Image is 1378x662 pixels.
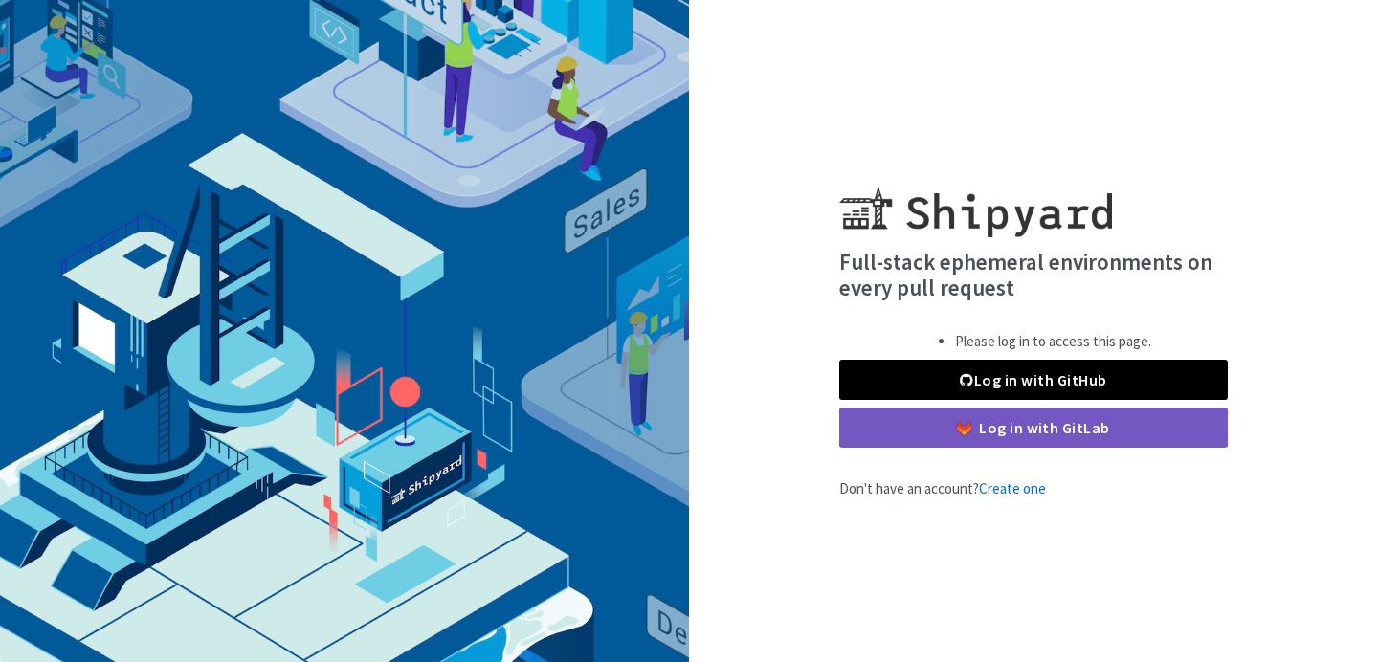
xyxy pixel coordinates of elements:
img: gitlab-color.svg [957,421,971,435]
span: Don't have an account? [839,479,1046,497]
h4: Full-stack ephemeral environments on every pull request [839,249,1228,301]
a: Log in with GitHub [839,360,1228,400]
li: Please log in to access this page. [955,331,1151,353]
a: Create one [979,479,1046,497]
img: Shipyard logo [839,163,1112,237]
a: Log in with GitLab [839,408,1228,448]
